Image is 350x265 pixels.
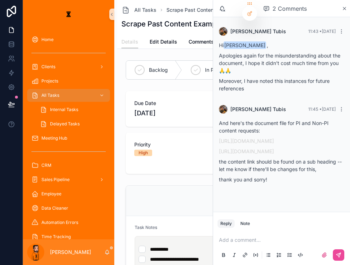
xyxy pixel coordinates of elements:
[150,35,177,50] a: Edit Details
[217,219,235,228] button: Reply
[41,92,59,98] span: All Tasks
[27,216,110,229] a: Automation Errors
[50,107,78,112] span: Internal Tasks
[41,162,51,168] span: CRM
[41,78,58,84] span: Projects
[23,29,114,239] div: scrollable content
[41,135,67,141] span: Meeting Hub
[63,9,74,20] img: App logo
[36,103,110,116] a: Internal Tasks
[224,41,266,49] span: [PERSON_NAME]
[121,6,156,14] a: All Tasks
[205,66,229,74] span: In Process
[166,6,240,14] a: Scrape Past Content Examples
[240,221,250,226] div: Note
[27,60,110,73] a: Clients
[50,249,91,256] p: [PERSON_NAME]
[27,173,110,186] a: Sales Pipeline
[189,35,214,50] a: Comments
[139,150,148,156] div: High
[230,28,286,35] span: [PERSON_NAME] Tubis
[27,132,110,145] a: Meeting Hub
[219,176,344,183] p: thank you and sorry!
[27,159,110,172] a: CRM
[149,66,168,74] span: Backlog
[134,6,156,14] span: All Tasks
[121,19,226,29] h1: Scrape Past Content Examples
[219,138,274,144] a: [URL][DOMAIN_NAME]
[41,64,55,70] span: Clients
[230,106,286,113] span: [PERSON_NAME] Tubis
[41,37,54,42] span: Home
[50,121,80,127] span: Delayed Tasks
[272,4,307,13] span: 2 Comments
[121,35,138,49] a: Details
[36,117,110,130] a: Delayed Tasks
[121,38,138,45] span: Details
[27,75,110,87] a: Projects
[150,38,177,45] span: Edit Details
[219,119,344,134] p: And here's the document file for PI and Non-PI content requests:
[27,89,110,102] a: All Tasks
[219,52,344,74] p: Apologies again for the misunderstanding about the document, I hope it didn't cost much time from...
[27,33,110,46] a: Home
[219,41,344,49] p: Hi ,
[219,148,274,154] a: [URL][DOMAIN_NAME]
[219,77,344,92] p: Moreover, I have noted this instances for future references
[134,100,222,107] span: Due Date
[134,141,222,148] span: Priority
[219,158,344,173] p: the content link should be found on a sub heading -- let me know if there'll be changes for this,
[308,106,336,112] span: 11:45 • [DATE]
[134,108,222,118] span: [DATE]
[189,38,214,45] span: Comments
[27,187,110,200] a: Employee
[308,29,336,34] span: 11:43 • [DATE]
[135,225,157,230] span: Task Notes
[41,205,68,211] span: Data Cleaner
[41,191,61,197] span: Employee
[237,219,253,228] button: Note
[41,220,78,225] span: Automation Errors
[41,177,70,182] span: Sales Pipeline
[27,202,110,215] a: Data Cleaner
